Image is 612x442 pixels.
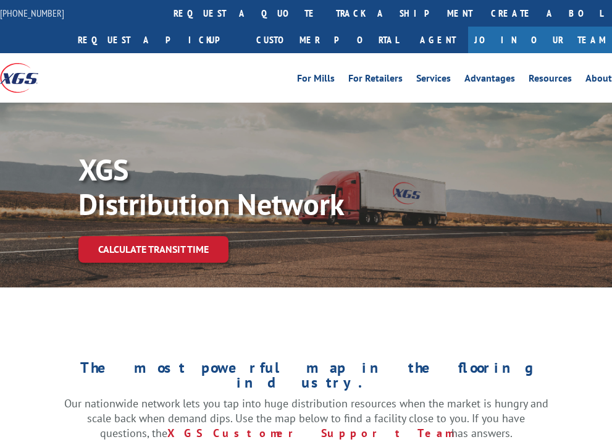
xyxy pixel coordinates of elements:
a: Resources [529,74,572,87]
a: Agent [408,27,468,53]
a: For Retailers [348,74,403,87]
p: XGS Distribution Network [78,152,449,221]
a: XGS Customer Support Team [167,426,451,440]
a: Request a pickup [69,27,247,53]
a: Calculate transit time [78,236,228,263]
a: Advantages [464,74,515,87]
a: For Mills [297,74,335,87]
h1: The most powerful map in the flooring industry. [64,360,548,396]
a: Customer Portal [247,27,408,53]
p: Our nationwide network lets you tap into huge distribution resources when the market is hungry an... [64,396,548,440]
a: Join Our Team [468,27,612,53]
a: Services [416,74,451,87]
a: About [585,74,612,87]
